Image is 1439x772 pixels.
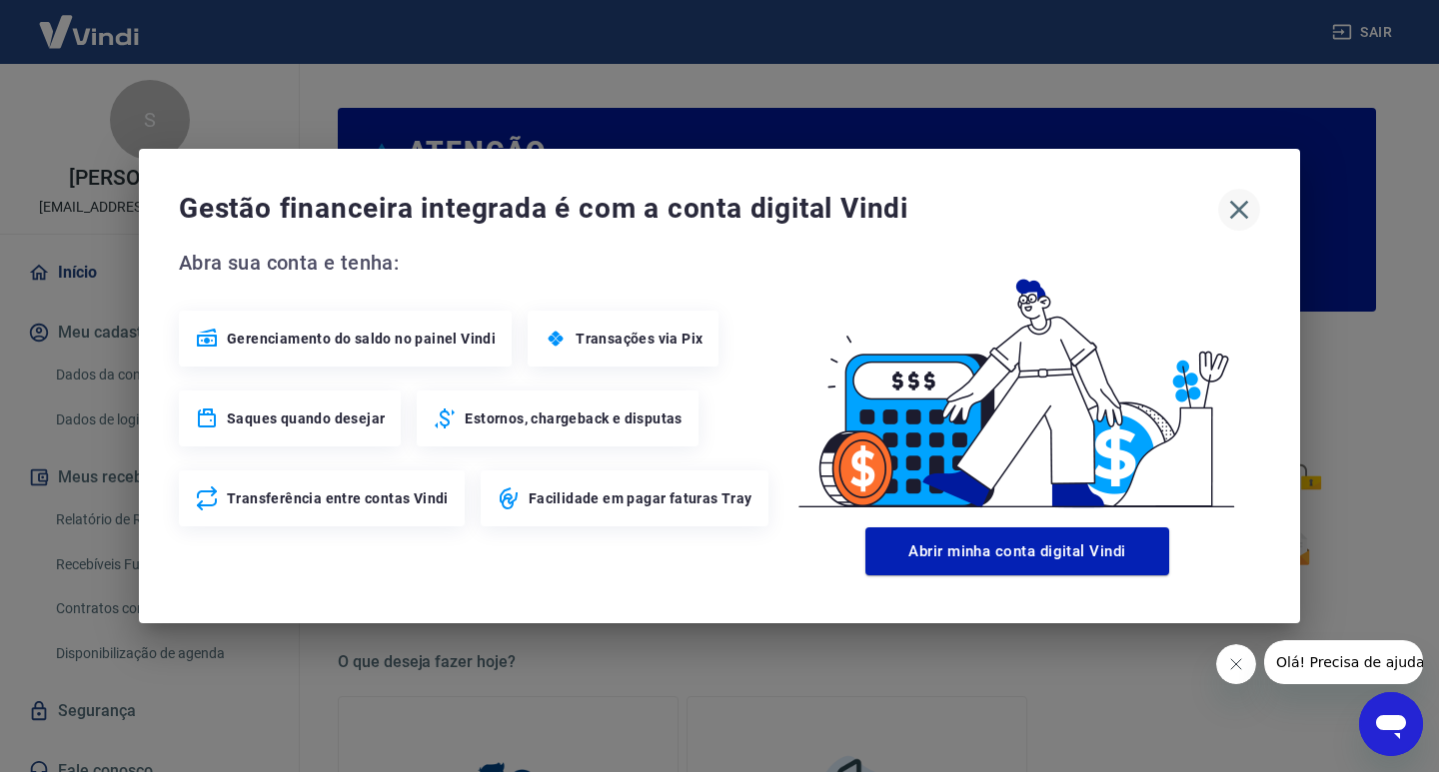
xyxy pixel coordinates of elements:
button: Abrir minha conta digital Vindi [865,527,1169,575]
span: Facilidade em pagar faturas Tray [529,488,752,508]
span: Gestão financeira integrada é com a conta digital Vindi [179,189,1218,229]
span: Abra sua conta e tenha: [179,247,774,279]
iframe: Botão para abrir a janela de mensagens [1359,692,1423,756]
iframe: Fechar mensagem [1216,644,1256,684]
span: Estornos, chargeback e disputas [465,408,682,428]
img: Good Billing [774,247,1260,519]
iframe: Mensagem da empresa [1264,640,1423,684]
span: Olá! Precisa de ajuda? [12,14,168,30]
span: Saques quando desejar [227,408,385,428]
span: Gerenciamento do saldo no painel Vindi [227,329,496,349]
span: Transações via Pix [576,329,703,349]
span: Transferência entre contas Vindi [227,488,449,508]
